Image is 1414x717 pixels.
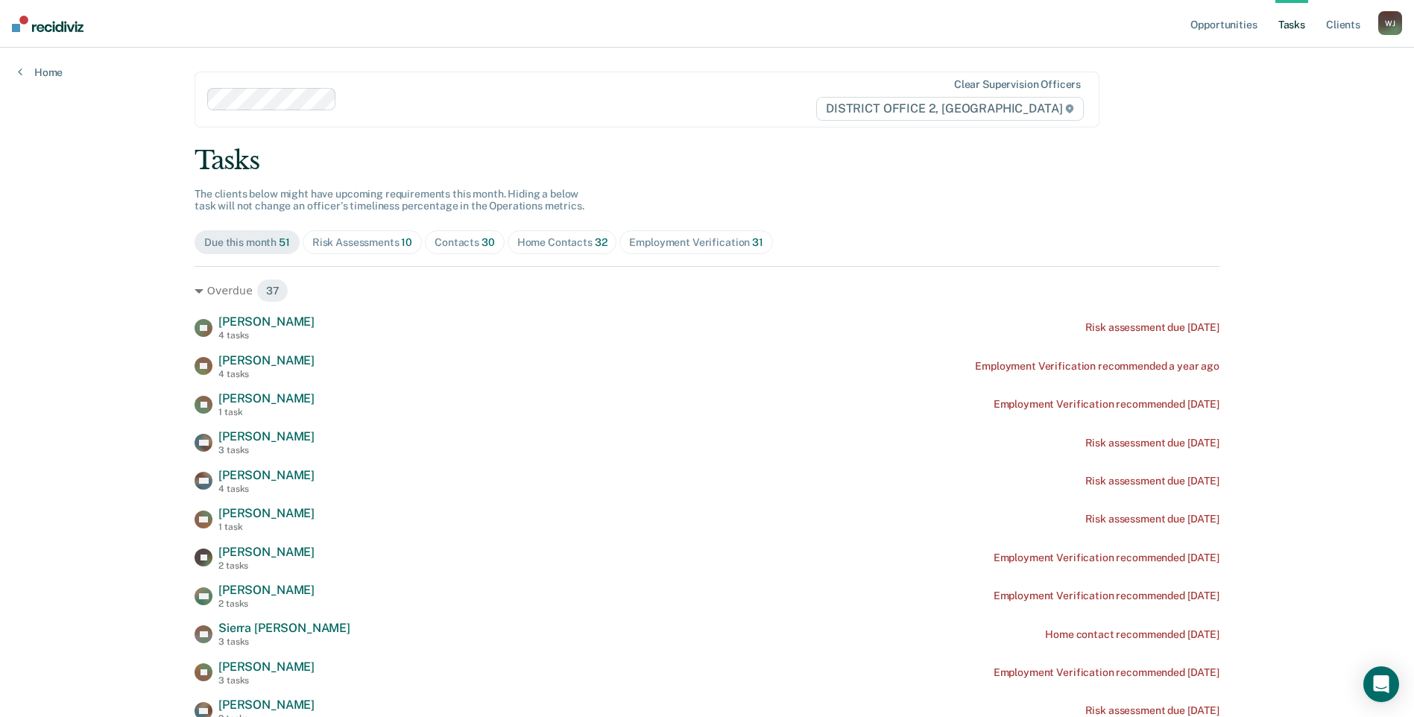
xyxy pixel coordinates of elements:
[435,236,495,249] div: Contacts
[256,279,289,303] span: 37
[218,506,315,520] span: [PERSON_NAME]
[218,391,315,405] span: [PERSON_NAME]
[218,468,315,482] span: [PERSON_NAME]
[218,445,315,455] div: 3 tasks
[204,236,290,249] div: Due this month
[1363,666,1399,702] div: Open Intercom Messenger
[18,66,63,79] a: Home
[975,360,1219,373] div: Employment Verification recommended a year ago
[954,78,1081,91] div: Clear supervision officers
[994,398,1219,411] div: Employment Verification recommended [DATE]
[218,598,315,609] div: 2 tasks
[816,97,1084,121] span: DISTRICT OFFICE 2, [GEOGRAPHIC_DATA]
[218,315,315,329] span: [PERSON_NAME]
[218,698,315,712] span: [PERSON_NAME]
[312,236,412,249] div: Risk Assessments
[1085,513,1219,525] div: Risk assessment due [DATE]
[1085,321,1219,334] div: Risk assessment due [DATE]
[218,621,350,635] span: Sierra [PERSON_NAME]
[195,188,584,212] span: The clients below might have upcoming requirements this month. Hiding a below task will not chang...
[218,407,315,417] div: 1 task
[218,545,315,559] span: [PERSON_NAME]
[994,552,1219,564] div: Employment Verification recommended [DATE]
[218,353,315,367] span: [PERSON_NAME]
[1085,704,1219,717] div: Risk assessment due [DATE]
[218,369,315,379] div: 4 tasks
[195,145,1219,176] div: Tasks
[218,330,315,341] div: 4 tasks
[1378,11,1402,35] div: W J
[12,16,83,32] img: Recidiviz
[517,236,607,249] div: Home Contacts
[994,666,1219,679] div: Employment Verification recommended [DATE]
[1045,628,1219,641] div: Home contact recommended [DATE]
[218,522,315,532] div: 1 task
[1085,475,1219,487] div: Risk assessment due [DATE]
[218,637,350,647] div: 3 tasks
[401,236,412,248] span: 10
[482,236,495,248] span: 30
[195,279,1219,303] div: Overdue 37
[218,660,315,674] span: [PERSON_NAME]
[595,236,607,248] span: 32
[218,675,315,686] div: 3 tasks
[1378,11,1402,35] button: WJ
[1085,437,1219,449] div: Risk assessment due [DATE]
[218,429,315,443] span: [PERSON_NAME]
[279,236,290,248] span: 51
[752,236,763,248] span: 31
[218,560,315,571] div: 2 tasks
[218,583,315,597] span: [PERSON_NAME]
[629,236,763,249] div: Employment Verification
[218,484,315,494] div: 4 tasks
[994,590,1219,602] div: Employment Verification recommended [DATE]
